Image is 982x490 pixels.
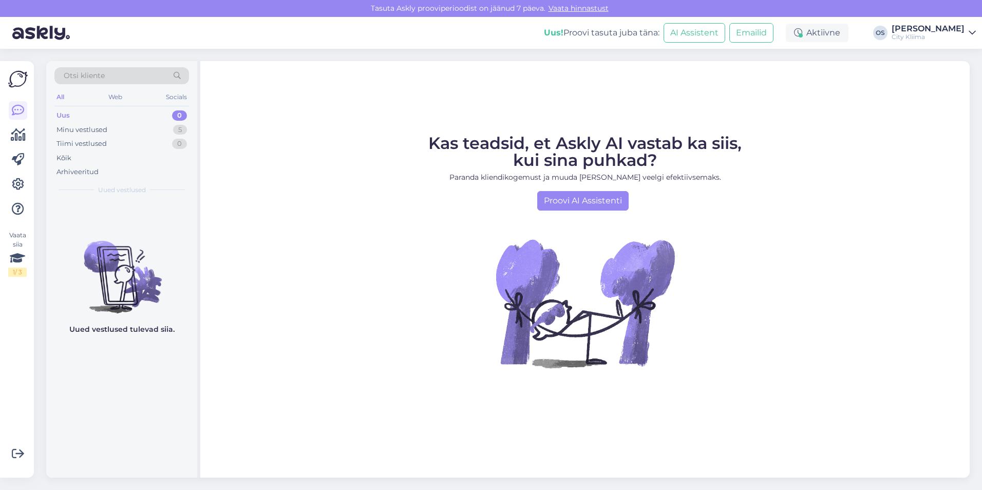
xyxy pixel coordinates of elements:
img: No Chat active [493,211,677,395]
a: [PERSON_NAME]City Kliima [892,25,976,41]
div: 0 [172,139,187,149]
span: Otsi kliente [64,70,105,81]
button: AI Assistent [664,23,725,43]
div: Proovi tasuta juba täna: [544,27,659,39]
div: Minu vestlused [56,125,107,135]
div: [PERSON_NAME] [892,25,965,33]
div: 0 [172,110,187,121]
div: OS [873,26,887,40]
div: Uus [56,110,70,121]
div: City Kliima [892,33,965,41]
div: Arhiveeritud [56,167,99,177]
div: Aktiivne [786,24,848,42]
div: Vaata siia [8,231,27,277]
div: All [54,90,66,104]
p: Uued vestlused tulevad siia. [69,324,175,335]
img: No chats [46,222,197,315]
div: Tiimi vestlused [56,139,107,149]
span: Uued vestlused [98,185,146,195]
div: 5 [173,125,187,135]
a: Vaata hinnastust [545,4,612,13]
img: Askly Logo [8,69,28,89]
span: Kas teadsid, et Askly AI vastab ka siis, kui sina puhkad? [428,133,742,170]
div: Socials [164,90,189,104]
p: Paranda kliendikogemust ja muuda [PERSON_NAME] veelgi efektiivsemaks. [428,172,742,183]
div: Web [106,90,124,104]
button: Emailid [729,23,773,43]
b: Uus! [544,28,563,37]
div: 1 / 3 [8,268,27,277]
a: Proovi AI Assistenti [537,191,629,211]
div: Kõik [56,153,71,163]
